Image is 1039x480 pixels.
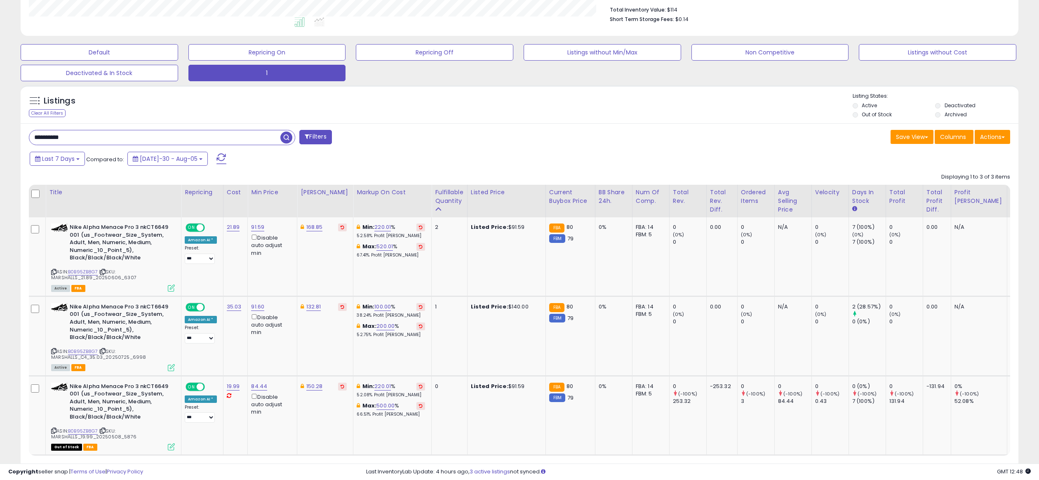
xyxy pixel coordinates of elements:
[51,428,136,440] span: | SKU: MARSHALLS_19.99_20250508_5876
[301,304,304,309] i: This overrides the store level Dynamic Max Price for this listing
[710,224,731,231] div: 0.00
[862,102,877,109] label: Active
[435,303,461,311] div: 1
[673,318,706,325] div: 0
[815,231,827,238] small: (0%)
[741,224,774,231] div: 0
[362,402,377,409] b: Max:
[8,468,38,475] strong: Copyright
[741,231,752,238] small: (0%)
[610,6,666,13] b: Total Inventory Value:
[889,224,923,231] div: 0
[374,382,391,391] a: 220.01
[549,393,565,402] small: FBM
[185,316,217,323] div: Amazon AI *
[673,398,706,405] div: 253.32
[353,185,432,217] th: The percentage added to the cost of goods (COGS) that forms the calculator for Min & Max prices.
[567,382,573,390] span: 80
[746,391,765,397] small: (-100%)
[954,398,1007,405] div: 52.08%
[926,224,945,231] div: 0.00
[636,383,663,390] div: FBA: 14
[673,383,706,390] div: 0
[68,348,98,355] a: B0B95ZB8G7
[710,188,734,214] div: Total Rev. Diff.
[419,305,423,309] i: Revert to store-level Min Markup
[599,303,626,311] div: 0%
[889,303,923,311] div: 0
[549,234,565,243] small: FBM
[891,130,933,144] button: Save View
[636,188,666,205] div: Num of Comp.
[954,188,1004,205] div: Profit [PERSON_NAME]
[357,412,425,417] p: 66.51% Profit [PERSON_NAME]
[471,383,539,390] div: $91.59
[83,444,97,451] span: FBA
[204,224,217,231] span: OFF
[51,268,136,281] span: | SKU: MARSHALLS_21.89_20250606_6307
[227,188,244,197] div: Cost
[954,224,1001,231] div: N/A
[306,223,323,231] a: 168.85
[815,311,827,318] small: (0%)
[357,383,425,398] div: %
[306,303,321,311] a: 132.81
[186,304,197,311] span: ON
[741,238,774,246] div: 0
[926,188,947,214] div: Total Profit Diff.
[21,44,178,61] button: Default
[815,398,849,405] div: 0.43
[471,303,539,311] div: $140.00
[524,44,681,61] button: Listings without Min/Max
[435,224,461,231] div: 2
[741,188,771,205] div: Ordered Items
[852,383,886,390] div: 0 (0%)
[357,303,425,318] div: %
[227,223,240,231] a: 21.89
[186,383,197,390] span: ON
[71,364,85,371] span: FBA
[357,224,425,239] div: %
[51,444,82,451] span: All listings that are currently out of stock and unavailable for purchase on Amazon
[889,398,923,405] div: 131.94
[852,303,886,311] div: 2 (28.57%)
[251,188,294,197] div: Min Price
[71,468,106,475] a: Terms of Use
[954,303,1001,311] div: N/A
[691,44,849,61] button: Non Competitive
[549,383,564,392] small: FBA
[889,188,919,205] div: Total Profit
[204,304,217,311] span: OFF
[997,468,1031,475] span: 2025-08-13 12:48 GMT
[975,130,1010,144] button: Actions
[44,95,75,107] h5: Listings
[51,364,70,371] span: All listings currently available for purchase on Amazon
[70,383,170,423] b: Nike Alpha Menace Pro 3 nkCT6649 001 (us_Footwear_Size_System, Adult, Men, Numeric, Medium, Numer...
[567,394,574,402] span: 79
[71,285,85,292] span: FBA
[859,44,1016,61] button: Listings without Cost
[741,303,774,311] div: 0
[815,224,849,231] div: 0
[673,311,684,318] small: (0%)
[251,233,291,257] div: Disable auto adjust min
[366,468,1031,476] div: Last InventoryLab Update: 4 hours ago, not synced.
[341,305,344,309] i: Revert to store-level Dynamic Max Price
[376,322,395,330] a: 200.00
[889,383,923,390] div: 0
[741,398,774,405] div: 3
[945,102,976,109] label: Deactivated
[357,188,428,197] div: Markup on Cost
[185,405,217,423] div: Preset:
[140,155,197,163] span: [DATE]-30 - Aug-05
[374,303,391,311] a: 100.00
[204,383,217,390] span: OFF
[741,383,774,390] div: 0
[306,382,323,391] a: 150.28
[435,188,463,205] div: Fulfillable Quantity
[926,303,945,311] div: 0.00
[862,111,892,118] label: Out of Stock
[29,109,66,117] div: Clear All Filters
[51,348,146,360] span: | SKU: MARSHALLS_C4_35.03_20250725_6998
[783,391,802,397] small: (-100%)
